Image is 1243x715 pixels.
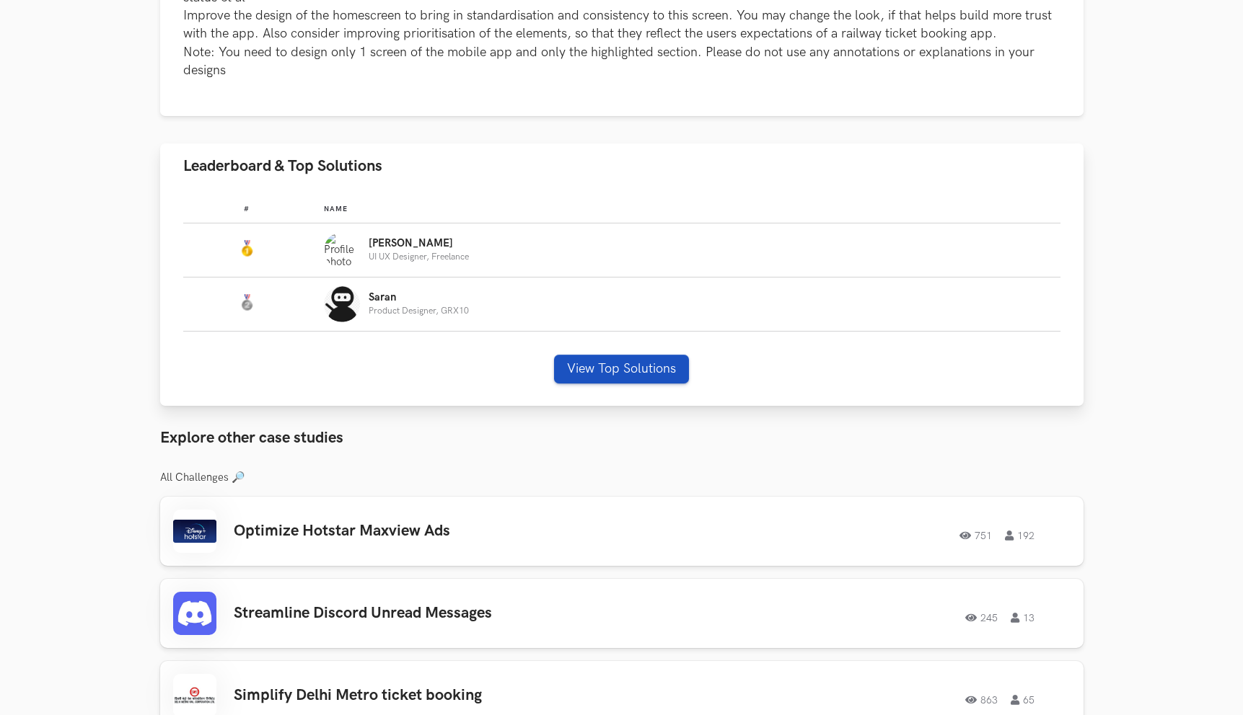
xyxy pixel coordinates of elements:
[554,355,689,383] button: View Top Solutions
[965,695,998,705] span: 863
[244,205,250,213] span: #
[160,497,1084,566] a: Optimize Hotstar Maxview Ads751192
[324,232,360,268] img: Profile photo
[160,189,1084,407] div: Leaderboard & Top Solutions
[959,530,992,541] span: 751
[234,686,644,705] h3: Simplify Delhi Metro ticket booking
[1011,695,1035,705] span: 65
[369,252,469,262] p: UI UX Designer, Freelance
[324,286,360,322] img: Profile photo
[369,238,469,249] p: [PERSON_NAME]
[160,471,1084,484] h3: All Challenges 🔎
[234,522,644,541] h3: Optimize Hotstar Maxview Ads
[369,292,469,303] p: Saran
[238,294,255,311] img: Silver Medal
[160,429,1084,448] h3: Explore other case studies
[1005,530,1035,541] span: 192
[234,604,644,623] h3: Streamline Discord Unread Messages
[965,613,998,623] span: 245
[1011,613,1035,623] span: 13
[183,156,382,176] span: Leaderboard & Top Solutions
[160,579,1084,648] a: Streamline Discord Unread Messages24513
[238,240,255,257] img: Gold Medal
[183,193,1060,332] table: Leaderboard
[369,306,469,316] p: Product Designer, GRX10
[160,143,1084,189] button: Leaderboard & Top Solutions
[324,205,348,213] span: Name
